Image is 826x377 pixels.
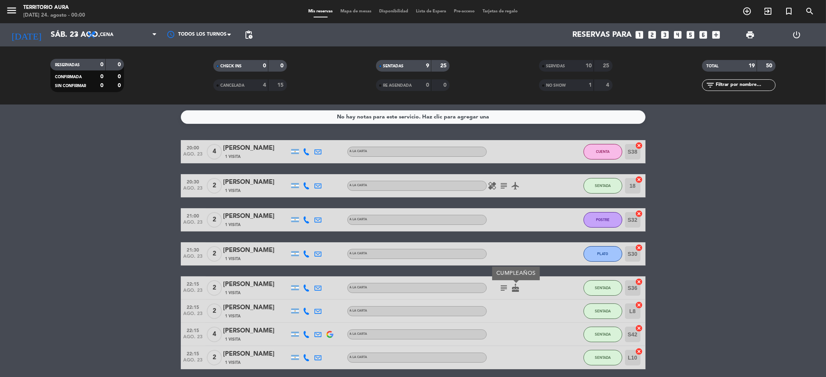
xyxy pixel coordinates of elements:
i: cancel [635,210,643,218]
span: 20:30 [184,177,203,186]
span: ago. 23 [184,254,203,263]
span: SENTADA [595,309,611,313]
span: Mis reservas [304,9,337,14]
span: Pre-acceso [450,9,479,14]
i: looks_6 [699,30,709,40]
span: 1 Visita [225,256,241,262]
span: A LA CARTA [350,332,367,336]
strong: 0 [100,83,103,88]
span: Disponibilidad [375,9,412,14]
span: 22:15 [184,279,203,288]
span: 1 Visita [225,360,241,366]
button: CUENTA [584,144,622,159]
span: 21:00 [184,211,203,220]
img: google-logo.png [326,331,333,338]
button: POSTRE [584,212,622,228]
span: Reservas para [573,30,632,39]
i: turned_in_not [784,7,793,16]
span: SENTADA [595,183,611,188]
strong: 0 [426,82,429,88]
button: SENTADA [584,303,622,319]
span: ago. 23 [184,288,203,297]
span: Tarjetas de regalo [479,9,522,14]
strong: 0 [443,82,448,88]
span: 1 Visita [225,336,241,343]
span: 1 Visita [225,313,241,319]
i: exit_to_app [763,7,773,16]
i: power_settings_new [792,30,802,39]
span: 2 [207,280,222,296]
span: A LA CARTA [350,252,367,255]
i: looks_4 [673,30,683,40]
button: SENTADA [584,350,622,365]
strong: 0 [263,63,266,69]
span: 1 Visita [225,290,241,296]
strong: 0 [280,63,285,69]
i: looks_5 [686,30,696,40]
span: 2 [207,178,222,194]
div: [DATE] 24. agosto - 00:00 [23,12,85,19]
strong: 0 [118,83,122,88]
span: ago. 23 [184,311,203,320]
button: SENTADA [584,178,622,194]
span: A LA CARTA [350,184,367,187]
span: Mapa de mesas [337,9,375,14]
strong: 10 [586,63,592,69]
i: cancel [635,301,643,309]
div: [PERSON_NAME] [223,279,289,290]
span: SERVIDAS [546,64,565,68]
strong: 0 [118,74,122,79]
span: 2 [207,350,222,365]
span: 4 [207,144,222,159]
i: looks_3 [660,30,670,40]
span: 20:00 [184,143,203,152]
strong: 50 [766,63,774,69]
span: 1 Visita [225,154,241,160]
span: SENTADAS [383,64,404,68]
span: ago. 23 [184,358,203,367]
i: [DATE] [6,26,47,43]
button: menu [6,5,17,19]
i: cancel [635,176,643,183]
span: SENTADA [595,355,611,360]
strong: 4 [263,82,266,88]
div: [PERSON_NAME] [223,303,289,313]
strong: 25 [440,63,448,69]
i: cancel [635,278,643,286]
strong: 19 [749,63,755,69]
span: 21:30 [184,245,203,254]
i: airplanemode_active [511,181,520,190]
span: A LA CARTA [350,218,367,221]
span: 2 [207,303,222,319]
span: ago. 23 [184,220,203,229]
span: 4 [207,327,222,342]
span: 2 [207,212,222,228]
div: [PERSON_NAME] [223,143,289,153]
button: PLATO [584,246,622,262]
div: [PERSON_NAME] [223,245,289,255]
span: TOTAL [707,64,719,68]
span: ago. 23 [184,152,203,161]
strong: 0 [118,62,122,67]
span: A LA CARTA [350,309,367,312]
i: healing [488,181,497,190]
span: ago. 23 [184,186,203,195]
strong: 25 [603,63,611,69]
span: CUENTA [596,149,610,154]
span: SENTADA [595,286,611,290]
span: A LA CARTA [350,356,367,359]
button: SENTADA [584,327,622,342]
i: cancel [635,244,643,252]
strong: 15 [277,82,285,88]
div: No hay notas para este servicio. Haz clic para agregar una [337,113,489,122]
div: TERRITORIO AURA [23,4,85,12]
span: CANCELADA [220,84,244,87]
span: 2 [207,246,222,262]
span: RE AGENDADA [383,84,412,87]
span: A LA CARTA [350,150,367,153]
span: 22:15 [184,326,203,334]
strong: 9 [426,63,429,69]
strong: 1 [589,82,592,88]
strong: 0 [100,74,103,79]
span: A LA CARTA [350,286,367,289]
